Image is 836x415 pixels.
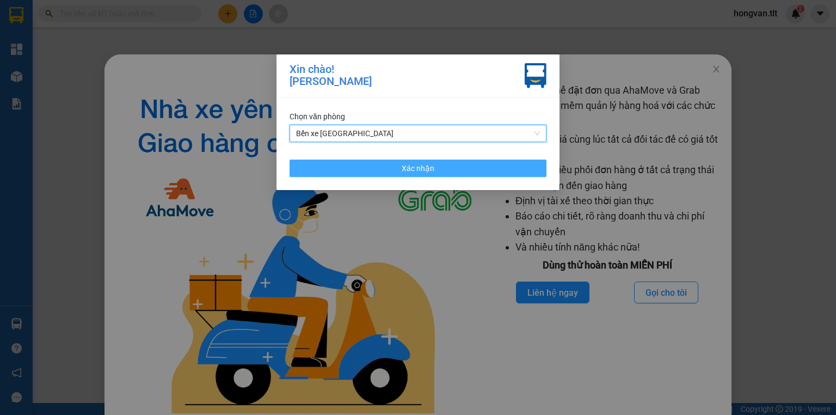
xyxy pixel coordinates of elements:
button: Xác nhận [290,160,546,177]
div: Xin chào! [PERSON_NAME] [290,63,372,88]
span: Bến xe Tiền Giang [296,125,540,142]
div: Chọn văn phòng [290,111,546,123]
span: Xác nhận [402,162,434,174]
img: vxr-icon [525,63,546,88]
